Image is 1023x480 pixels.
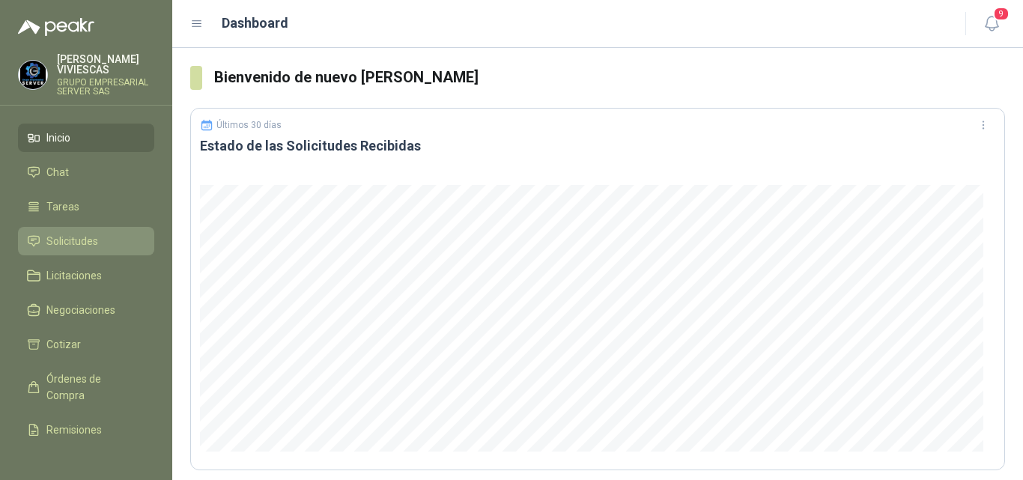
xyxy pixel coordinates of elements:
[18,192,154,221] a: Tareas
[18,296,154,324] a: Negociaciones
[18,124,154,152] a: Inicio
[46,267,102,284] span: Licitaciones
[18,416,154,444] a: Remisiones
[18,365,154,410] a: Órdenes de Compra
[18,227,154,255] a: Solicitudes
[46,164,69,180] span: Chat
[46,422,102,438] span: Remisiones
[46,198,79,215] span: Tareas
[19,61,47,89] img: Company Logo
[46,233,98,249] span: Solicitudes
[993,7,1010,21] span: 9
[57,54,154,75] p: [PERSON_NAME] VIVIESCAS
[18,261,154,290] a: Licitaciones
[18,330,154,359] a: Cotizar
[46,371,140,404] span: Órdenes de Compra
[222,13,288,34] h1: Dashboard
[18,18,94,36] img: Logo peakr
[46,130,70,146] span: Inicio
[200,137,995,155] h3: Estado de las Solicitudes Recibidas
[46,302,115,318] span: Negociaciones
[978,10,1005,37] button: 9
[214,66,1005,89] h3: Bienvenido de nuevo [PERSON_NAME]
[18,158,154,186] a: Chat
[46,336,81,353] span: Cotizar
[57,78,154,96] p: GRUPO EMPRESARIAL SERVER SAS
[216,120,282,130] p: Últimos 30 días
